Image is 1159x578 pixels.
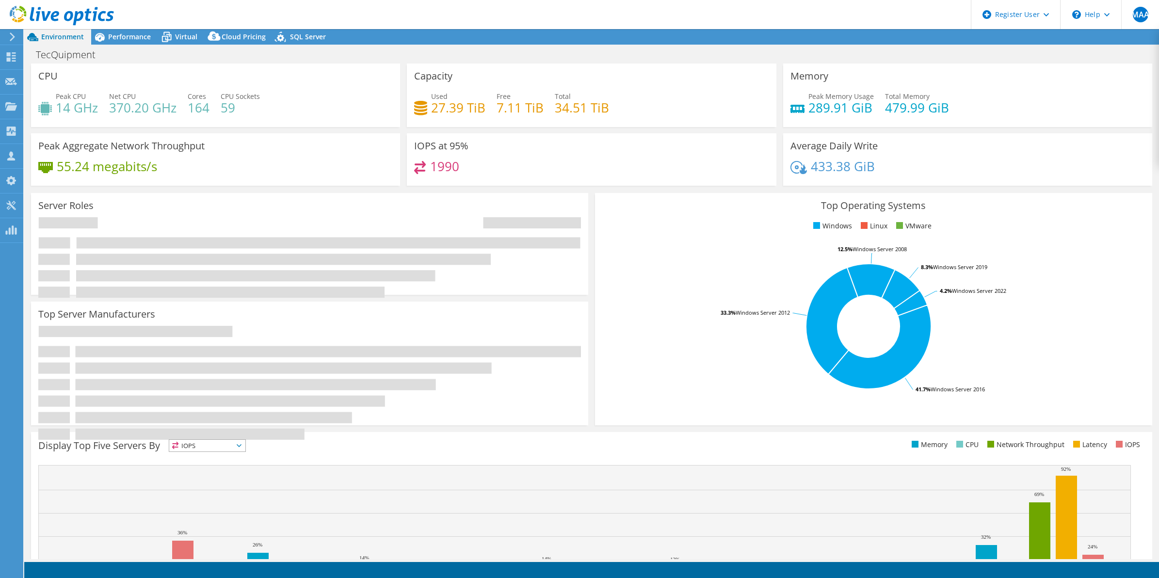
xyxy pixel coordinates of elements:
[222,32,266,41] span: Cloud Pricing
[188,102,209,113] h4: 164
[108,32,151,41] span: Performance
[430,161,459,172] h4: 1990
[497,102,544,113] h4: 7.11 TiB
[1071,439,1107,450] li: Latency
[1072,10,1081,19] svg: \n
[1133,7,1148,22] span: MAA
[808,102,874,113] h4: 289.91 GiB
[981,534,991,540] text: 32%
[188,92,206,101] span: Cores
[57,161,157,172] h4: 55.24 megabits/s
[38,200,94,211] h3: Server Roles
[431,92,448,101] span: Used
[109,92,136,101] span: Net CPU
[497,92,511,101] span: Free
[431,102,485,113] h4: 27.39 TiB
[909,439,948,450] li: Memory
[290,32,326,41] span: SQL Server
[940,287,952,294] tspan: 4.2%
[1061,466,1071,472] text: 92%
[916,385,931,393] tspan: 41.7%
[1034,491,1044,497] text: 69%
[808,92,874,101] span: Peak Memory Usage
[555,102,609,113] h4: 34.51 TiB
[359,555,369,561] text: 14%
[931,385,985,393] tspan: Windows Server 2016
[414,141,468,151] h3: IOPS at 95%
[1088,544,1097,549] text: 24%
[858,221,887,231] li: Linux
[177,530,187,535] text: 36%
[253,542,262,547] text: 26%
[32,49,111,60] h1: TecQuipment
[221,102,260,113] h4: 59
[853,245,907,253] tspan: Windows Server 2008
[670,556,680,562] text: 13%
[169,440,245,451] span: IOPS
[811,161,875,172] h4: 433.38 GiB
[721,309,736,316] tspan: 33.3%
[542,556,551,562] text: 14%
[41,32,84,41] span: Environment
[175,32,197,41] span: Virtual
[954,439,979,450] li: CPU
[837,245,853,253] tspan: 12.5%
[602,200,1145,211] h3: Top Operating Systems
[221,92,260,101] span: CPU Sockets
[885,102,949,113] h4: 479.99 GiB
[952,287,1006,294] tspan: Windows Server 2022
[38,71,58,81] h3: CPU
[56,102,98,113] h4: 14 GHz
[885,92,930,101] span: Total Memory
[921,263,933,271] tspan: 8.3%
[933,263,987,271] tspan: Windows Server 2019
[790,71,828,81] h3: Memory
[555,92,571,101] span: Total
[894,221,932,231] li: VMware
[109,102,177,113] h4: 370.20 GHz
[414,71,452,81] h3: Capacity
[56,92,86,101] span: Peak CPU
[985,439,1064,450] li: Network Throughput
[853,558,862,563] text: 12%
[38,309,155,320] h3: Top Server Manufacturers
[38,141,205,151] h3: Peak Aggregate Network Throughput
[1113,439,1140,450] li: IOPS
[811,221,852,231] li: Windows
[736,309,790,316] tspan: Windows Server 2012
[790,141,878,151] h3: Average Daily Write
